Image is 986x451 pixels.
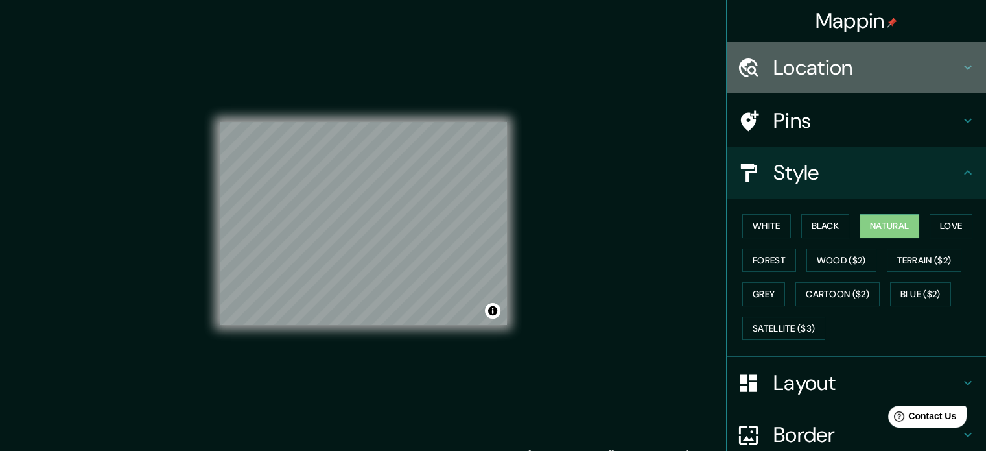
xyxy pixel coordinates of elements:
button: Love [930,214,972,238]
button: Wood ($2) [806,249,876,273]
div: Pins [727,95,986,147]
img: pin-icon.png [887,18,897,28]
h4: Pins [773,108,960,134]
div: Location [727,42,986,93]
button: Black [801,214,850,238]
button: White [742,214,791,238]
button: Cartoon ($2) [795,282,880,306]
button: Blue ($2) [890,282,951,306]
iframe: Help widget launcher [871,400,972,437]
div: Layout [727,357,986,409]
button: Satellite ($3) [742,317,825,341]
button: Terrain ($2) [887,249,962,273]
h4: Layout [773,370,960,396]
button: Forest [742,249,796,273]
h4: Border [773,422,960,448]
button: Grey [742,282,785,306]
button: Toggle attribution [485,303,500,319]
h4: Style [773,160,960,186]
canvas: Map [220,122,507,325]
h4: Mappin [816,8,898,34]
button: Natural [860,214,919,238]
h4: Location [773,55,960,80]
div: Style [727,147,986,199]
